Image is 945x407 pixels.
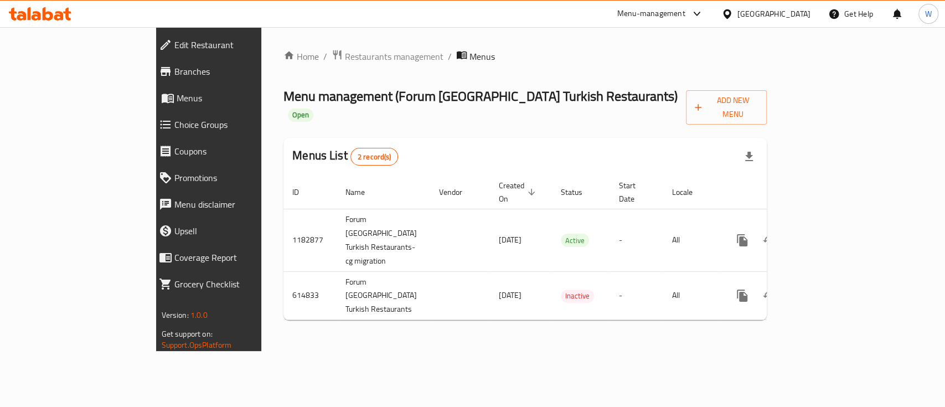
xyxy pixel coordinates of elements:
[610,209,663,271] td: -
[283,84,678,109] span: Menu management ( Forum [GEOGRAPHIC_DATA] Turkish Restaurants )
[162,327,213,341] span: Get support on:
[174,38,305,51] span: Edit Restaurant
[695,94,758,121] span: Add New Menu
[350,148,399,166] div: Total records count
[150,85,314,111] a: Menus
[332,49,443,64] a: Restaurants management
[150,164,314,191] a: Promotions
[150,218,314,244] a: Upsell
[292,186,313,199] span: ID
[150,111,314,138] a: Choice Groups
[177,91,305,105] span: Menus
[499,179,539,205] span: Created On
[561,290,594,302] span: Inactive
[448,50,452,63] li: /
[190,308,208,322] span: 1.0.0
[499,233,521,247] span: [DATE]
[617,7,685,20] div: Menu-management
[561,234,589,247] span: Active
[619,179,650,205] span: Start Date
[283,176,844,321] table: enhanced table
[337,209,430,271] td: Forum [GEOGRAPHIC_DATA] Turkish Restaurants-cg migration
[729,282,756,309] button: more
[283,49,767,64] nav: breadcrumb
[686,90,767,125] button: Add New Menu
[162,338,232,352] a: Support.OpsPlatform
[174,65,305,78] span: Branches
[174,145,305,158] span: Coupons
[756,227,782,254] button: Change Status
[150,32,314,58] a: Edit Restaurant
[561,186,597,199] span: Status
[610,271,663,320] td: -
[561,290,594,303] div: Inactive
[174,198,305,211] span: Menu disclaimer
[663,209,720,271] td: All
[720,176,844,209] th: Actions
[150,58,314,85] a: Branches
[663,271,720,320] td: All
[925,8,932,20] span: W
[292,147,398,166] h2: Menus List
[174,277,305,291] span: Grocery Checklist
[162,308,189,322] span: Version:
[729,227,756,254] button: more
[345,186,379,199] span: Name
[439,186,477,199] span: Vendor
[150,244,314,271] a: Coverage Report
[469,50,495,63] span: Menus
[174,171,305,184] span: Promotions
[150,271,314,297] a: Grocery Checklist
[736,143,762,170] div: Export file
[499,288,521,302] span: [DATE]
[672,186,707,199] span: Locale
[150,191,314,218] a: Menu disclaimer
[323,50,327,63] li: /
[756,282,782,309] button: Change Status
[345,50,443,63] span: Restaurants management
[174,251,305,264] span: Coverage Report
[150,138,314,164] a: Coupons
[174,224,305,238] span: Upsell
[351,152,398,162] span: 2 record(s)
[337,271,430,320] td: Forum [GEOGRAPHIC_DATA] Turkish Restaurants
[737,8,810,20] div: [GEOGRAPHIC_DATA]
[174,118,305,131] span: Choice Groups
